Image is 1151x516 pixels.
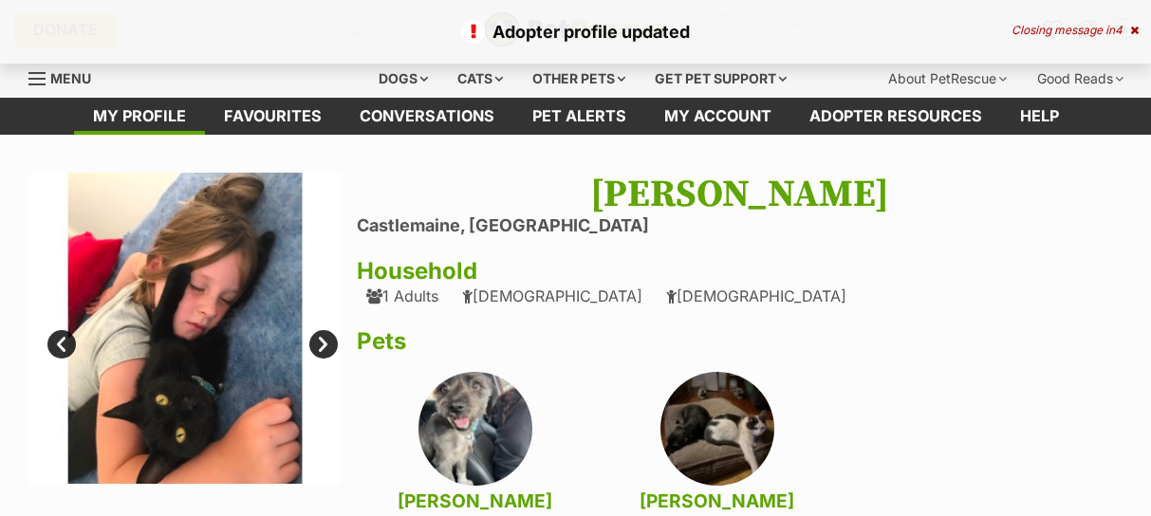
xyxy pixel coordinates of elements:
[418,372,532,486] img: imp7g1yg5q51a2bgi0gy.jpg
[205,98,341,135] a: Favourites
[50,70,91,86] span: Menu
[28,60,104,94] a: Menu
[357,328,1123,355] h3: Pets
[666,287,846,304] div: [DEMOGRAPHIC_DATA]
[28,173,341,485] img: wdjlx2qsglzksix5ddu7.jpg
[1024,60,1137,98] div: Good Reads
[645,98,790,135] a: My account
[1001,98,1078,135] a: Help
[365,60,441,98] div: Dogs
[366,287,438,304] div: 1 Adults
[462,287,642,304] div: [DEMOGRAPHIC_DATA]
[660,372,774,486] img: x75pteitrpyf2j6eomwz.jpg
[641,60,800,98] div: Get pet support
[357,258,1123,285] h3: Household
[613,488,822,513] h4: [PERSON_NAME]
[357,173,1123,216] h1: [PERSON_NAME]
[371,488,580,513] h4: [PERSON_NAME]
[790,98,1001,135] a: Adopter resources
[47,330,76,359] a: Prev
[341,98,513,135] a: conversations
[519,60,639,98] div: Other pets
[309,330,338,359] a: Next
[513,98,645,135] a: Pet alerts
[444,60,516,98] div: Cats
[74,98,205,135] a: My profile
[875,60,1020,98] div: About PetRescue
[357,216,1123,236] li: Castlemaine, [GEOGRAPHIC_DATA]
